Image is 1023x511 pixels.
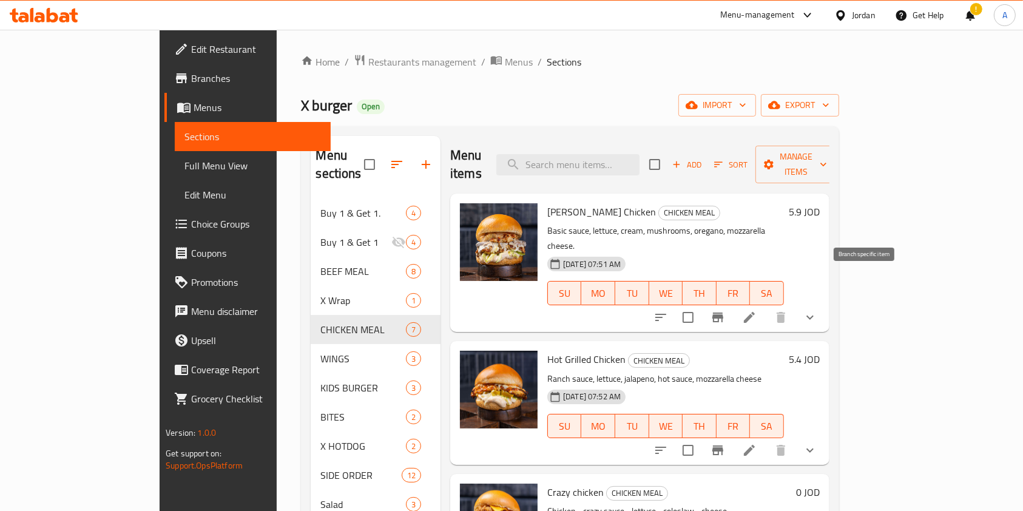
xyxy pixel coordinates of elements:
[558,391,626,402] span: [DATE] 07:52 AM
[184,158,321,173] span: Full Menu View
[667,155,706,174] button: Add
[164,239,331,268] a: Coupons
[675,305,701,330] span: Select to update
[765,149,827,180] span: Manage items
[496,154,640,175] input: search
[402,470,420,481] span: 12
[407,266,420,277] span: 8
[407,353,420,365] span: 3
[607,486,667,500] span: CHICKEN MEAL
[620,418,644,435] span: TU
[755,285,779,302] span: SA
[720,8,795,22] div: Menu-management
[796,484,820,501] h6: 0 JOD
[164,93,331,122] a: Menus
[320,468,401,482] div: SIDE ORDER
[184,129,321,144] span: Sections
[357,152,382,177] span: Select all sections
[191,304,321,319] span: Menu disclaimer
[311,373,441,402] div: KIDS BURGER3
[658,206,720,220] div: CHICKEN MEAL
[301,54,839,70] nav: breadcrumb
[687,418,712,435] span: TH
[547,414,581,438] button: SU
[320,264,405,279] div: BEEF MEAL
[320,381,405,395] span: KIDS BURGER
[164,268,331,297] a: Promotions
[320,322,405,337] span: CHICKEN MEAL
[191,362,321,377] span: Coverage Report
[311,315,441,344] div: CHICKEN MEAL7
[654,285,678,302] span: WE
[766,303,795,332] button: delete
[407,208,420,219] span: 4
[547,55,581,69] span: Sections
[654,418,678,435] span: WE
[357,100,385,114] div: Open
[795,436,825,465] button: show more
[320,351,405,366] span: WINGS
[803,310,817,325] svg: Show Choices
[191,71,321,86] span: Branches
[164,326,331,355] a: Upsell
[194,100,321,115] span: Menus
[175,151,331,180] a: Full Menu View
[406,235,421,249] div: items
[406,410,421,424] div: items
[316,146,364,183] h2: Menu sections
[766,436,795,465] button: delete
[646,436,675,465] button: sort-choices
[795,303,825,332] button: show more
[803,443,817,458] svg: Show Choices
[407,237,420,248] span: 4
[714,158,748,172] span: Sort
[450,146,482,183] h2: Menu items
[191,391,321,406] span: Grocery Checklist
[547,483,604,501] span: Crazy chicken
[558,259,626,270] span: [DATE] 07:51 AM
[789,351,820,368] h6: 5.4 JOD
[345,55,349,69] li: /
[311,402,441,431] div: BITES2
[538,55,542,69] li: /
[320,206,405,220] div: Buy 1 & Get 1.
[852,8,876,22] div: Jordan
[191,333,321,348] span: Upsell
[166,458,243,473] a: Support.OpsPlatform
[547,281,581,305] button: SU
[687,285,712,302] span: TH
[547,223,784,254] p: Basic sauce, lettuce, cream, mushrooms, oregano, mozzarella cheese.
[620,285,644,302] span: TU
[402,468,421,482] div: items
[320,293,405,308] span: X Wrap
[407,411,420,423] span: 2
[382,150,411,179] span: Sort sections
[683,281,717,305] button: TH
[717,414,751,438] button: FR
[406,322,421,337] div: items
[407,382,420,394] span: 3
[320,235,391,249] span: Buy 1 & Get 1
[761,94,839,117] button: export
[191,275,321,289] span: Promotions
[166,445,221,461] span: Get support on:
[407,324,420,336] span: 7
[750,414,784,438] button: SA
[586,285,610,302] span: MO
[164,35,331,64] a: Edit Restaurant
[649,281,683,305] button: WE
[166,425,195,441] span: Version:
[670,158,703,172] span: Add
[406,381,421,395] div: items
[311,431,441,461] div: X HOTDOG2
[547,350,626,368] span: Hot Grilled Chicken
[721,418,746,435] span: FR
[586,418,610,435] span: MO
[191,42,321,56] span: Edit Restaurant
[1002,8,1007,22] span: A
[606,486,668,501] div: CHICKEN MEAL
[191,217,321,231] span: Choice Groups
[411,150,441,179] button: Add section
